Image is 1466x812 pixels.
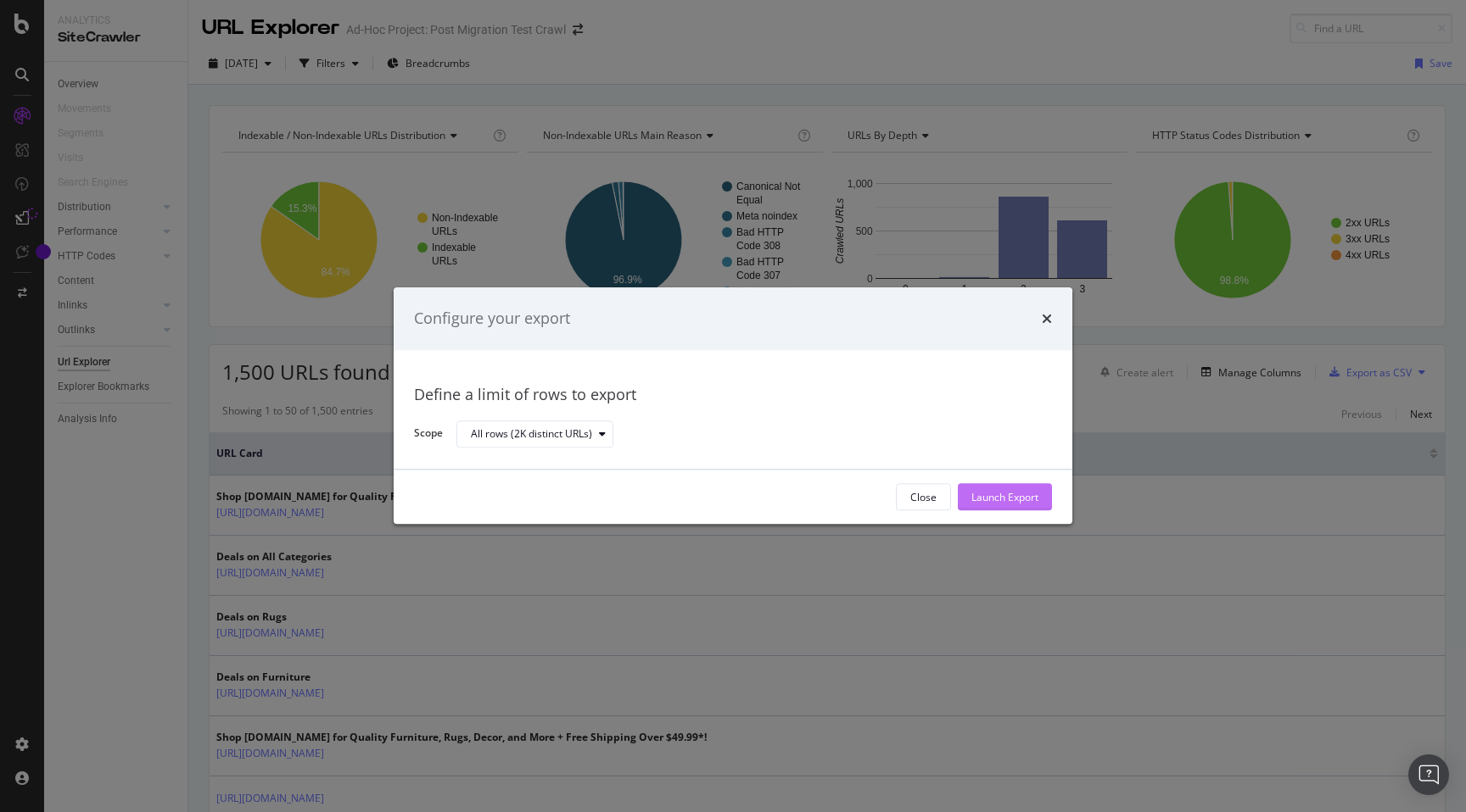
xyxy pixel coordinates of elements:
label: Scope [414,426,443,445]
button: Launch Export [958,484,1052,511]
div: Open Intercom Messenger [1408,754,1449,795]
div: Configure your export [414,308,570,330]
div: times [1042,308,1052,330]
div: Close [910,490,937,504]
button: All rows (2K distinct URLs) [456,420,613,448]
div: Define a limit of rows to export [414,384,1052,406]
button: Close [896,484,951,511]
div: Launch Export [971,490,1038,504]
div: All rows (2K distinct URLs) [471,429,592,439]
div: modal [394,287,1072,524]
